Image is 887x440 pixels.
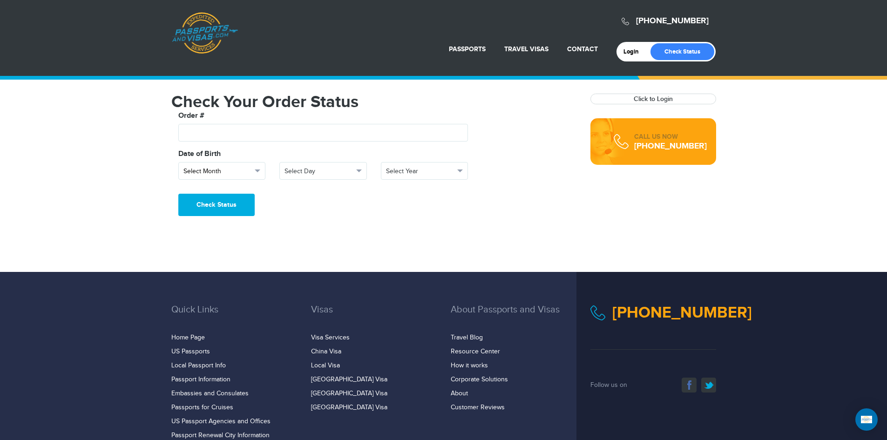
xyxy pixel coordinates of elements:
a: About [451,390,468,397]
a: Resource Center [451,348,500,355]
div: Open Intercom Messenger [855,408,878,431]
a: Click to Login [634,95,673,103]
label: Order # [178,110,204,122]
label: Date of Birth [178,149,221,160]
a: [GEOGRAPHIC_DATA] Visa [311,404,387,411]
a: [GEOGRAPHIC_DATA] Visa [311,390,387,397]
a: Passport Renewal City Information [171,432,270,439]
h3: Quick Links [171,305,297,329]
a: How it works [451,362,488,369]
a: Corporate Solutions [451,376,508,383]
button: Select Year [381,162,468,180]
a: Customer Reviews [451,404,505,411]
a: Login [623,48,645,55]
a: Passports [449,45,486,53]
span: Select Day [284,167,353,176]
a: [GEOGRAPHIC_DATA] Visa [311,376,387,383]
a: Local Visa [311,362,340,369]
a: Contact [567,45,598,53]
span: Select Month [183,167,252,176]
a: US Passport Agencies and Offices [171,418,271,425]
a: twitter [701,378,716,393]
a: Visa Services [311,334,350,341]
button: Check Status [178,194,255,216]
a: Travel Blog [451,334,483,341]
button: Select Month [178,162,266,180]
a: US Passports [171,348,210,355]
button: Select Day [279,162,367,180]
h3: Visas [311,305,437,329]
span: Select Year [386,167,455,176]
a: China Visa [311,348,341,355]
a: [PHONE_NUMBER] [612,303,752,322]
a: Passport Information [171,376,230,383]
a: facebook [682,378,697,393]
a: Passports & [DOMAIN_NAME] [172,12,238,54]
a: Passports for Cruises [171,404,233,411]
a: Travel Visas [504,45,548,53]
h3: About Passports and Visas [451,305,576,329]
a: [PHONE_NUMBER] [636,16,709,26]
div: CALL US NOW [634,132,707,142]
a: Embassies and Consulates [171,390,249,397]
a: Home Page [171,334,205,341]
a: Local Passport Info [171,362,226,369]
span: Follow us on [590,381,627,389]
h1: Check Your Order Status [171,94,576,110]
a: Check Status [650,43,714,60]
div: [PHONE_NUMBER] [634,142,707,151]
